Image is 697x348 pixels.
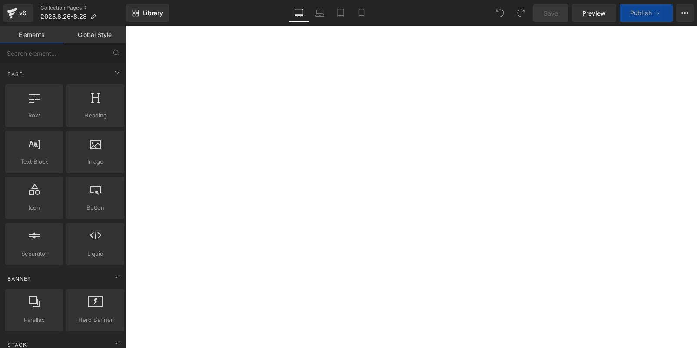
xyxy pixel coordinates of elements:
[630,10,652,17] span: Publish
[40,13,87,20] span: 2025.8.26-8.28
[143,9,163,17] span: Library
[309,4,330,22] a: Laptop
[330,4,351,22] a: Tablet
[69,315,122,325] span: Hero Banner
[676,4,694,22] button: More
[512,4,530,22] button: Redo
[620,4,673,22] button: Publish
[69,111,122,120] span: Heading
[63,26,126,43] a: Global Style
[351,4,372,22] a: Mobile
[40,4,126,11] a: Collection Pages
[289,4,309,22] a: Desktop
[8,249,60,258] span: Separator
[69,249,122,258] span: Liquid
[7,70,23,78] span: Base
[491,4,509,22] button: Undo
[69,203,122,212] span: Button
[69,157,122,166] span: Image
[7,274,32,283] span: Banner
[126,4,169,22] a: New Library
[582,9,606,18] span: Preview
[8,315,60,325] span: Parallax
[8,157,60,166] span: Text Block
[3,4,33,22] a: v6
[8,203,60,212] span: Icon
[17,7,28,19] div: v6
[8,111,60,120] span: Row
[572,4,616,22] a: Preview
[544,9,558,18] span: Save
